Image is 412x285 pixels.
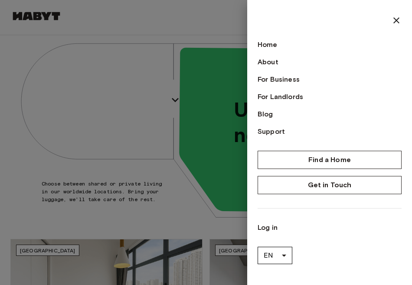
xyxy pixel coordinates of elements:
a: For Business [258,74,402,85]
a: Get in Touch [258,176,402,194]
a: Support [258,126,402,137]
a: Find a Home [258,151,402,169]
a: Blog [258,109,402,119]
a: For Landlords [258,92,402,102]
a: About [258,57,402,67]
div: EN [258,243,292,268]
a: Log in [258,222,402,233]
a: Home [258,40,402,50]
